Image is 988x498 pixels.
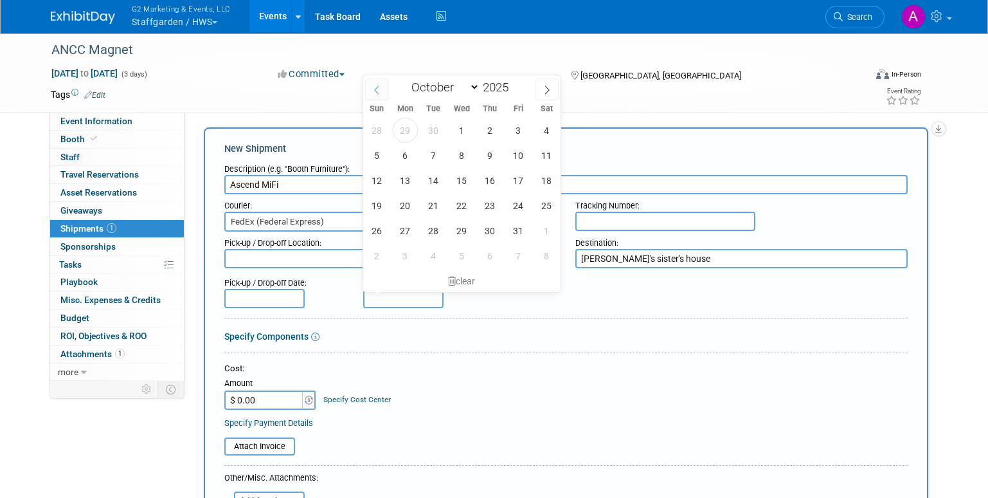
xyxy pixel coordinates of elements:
[364,168,390,193] span: October 12, 2025
[136,381,158,398] td: Personalize Event Tab Strip
[478,193,503,218] span: October 23, 2025
[60,152,80,162] span: Staff
[224,331,309,342] a: Specify Components
[391,105,419,113] span: Mon
[78,68,91,78] span: to
[51,68,118,79] span: [DATE] [DATE]
[449,168,474,193] span: October 15, 2025
[421,118,446,143] span: September 30, 2025
[506,143,531,168] span: October 10, 2025
[478,218,503,243] span: October 30, 2025
[50,291,184,309] a: Misc. Expenses & Credits
[825,6,885,28] a: Search
[534,193,559,218] span: October 25, 2025
[224,378,318,391] div: Amount
[506,118,531,143] span: October 3, 2025
[534,143,559,168] span: October 11, 2025
[843,12,872,22] span: Search
[50,309,184,327] a: Budget
[132,2,231,15] span: G2 Marketing & Events, LLC
[120,70,147,78] span: (3 days)
[478,143,503,168] span: October 9, 2025
[60,331,147,341] span: ROI, Objectives & ROO
[323,395,391,404] a: Specify Cost Center
[50,256,184,273] a: Tasks
[50,346,184,363] a: Attachments1
[224,272,344,289] div: Pick-up / Drop-off Date:
[449,118,474,143] span: October 1, 2025
[406,79,480,95] select: Month
[50,149,184,166] a: Staff
[91,135,97,142] i: Booth reservation complete
[60,116,132,126] span: Event Information
[51,88,105,101] td: Tags
[60,313,89,323] span: Budget
[421,218,446,243] span: October 28, 2025
[50,202,184,219] a: Giveaways
[421,143,446,168] span: October 7, 2025
[364,218,390,243] span: October 26, 2025
[534,168,559,193] span: October 18, 2025
[60,187,137,198] span: Asset Reservations
[886,88,921,95] div: Event Rating
[50,327,184,345] a: ROI, Objectives & ROO
[449,243,474,268] span: November 5, 2025
[59,259,82,270] span: Tasks
[421,243,446,268] span: November 4, 2025
[876,69,889,79] img: Format-Inperson.png
[58,367,78,377] span: more
[224,194,557,212] div: Courier:
[224,212,557,232] span: FedEx (Federal Express)
[575,194,908,212] div: Tracking Number:
[504,105,532,113] span: Fri
[50,364,184,381] a: more
[449,143,474,168] span: October 8, 2025
[60,134,100,144] span: Booth
[50,113,184,130] a: Event Information
[478,243,503,268] span: November 6, 2025
[60,223,116,234] span: Shipments
[273,68,350,81] button: Committed
[364,243,390,268] span: November 2, 2025
[393,168,418,193] span: October 13, 2025
[50,166,184,183] a: Travel Reservations
[901,5,926,29] img: Anna Lerner
[393,193,418,218] span: October 20, 2025
[84,91,105,100] a: Edit
[51,11,115,24] img: ExhibitDay
[60,349,125,359] span: Attachments
[224,472,318,487] div: Other/Misc. Attachments:
[506,218,531,243] span: October 31, 2025
[478,168,503,193] span: October 16, 2025
[532,105,561,113] span: Sat
[393,218,418,243] span: October 27, 2025
[449,218,474,243] span: October 29, 2025
[224,418,313,428] a: Specify Payment Details
[50,131,184,148] a: Booth
[60,169,139,180] span: Travel Reservations
[107,223,116,233] span: 1
[115,349,125,358] span: 1
[224,232,557,249] div: Pick-up / Drop-off Location:
[224,142,908,156] div: New Shipment
[534,243,559,268] span: November 8, 2025
[421,168,446,193] span: October 14, 2025
[364,193,390,218] span: October 19, 2025
[534,218,559,243] span: November 1, 2025
[580,71,741,80] span: [GEOGRAPHIC_DATA], [GEOGRAPHIC_DATA]
[47,39,848,62] div: ANCC Magnet
[393,243,418,268] span: November 3, 2025
[506,168,531,193] span: October 17, 2025
[393,118,418,143] span: September 29, 2025
[60,205,102,216] span: Giveaways
[60,277,98,287] span: Playbook
[447,105,476,113] span: Wed
[793,67,922,86] div: Event Format
[50,238,184,255] a: Sponsorships
[7,5,665,18] body: Rich Text Area. Press ALT-0 for help.
[50,220,184,237] a: Shipments1
[224,363,908,375] div: Cost:
[480,80,518,95] input: Year
[476,105,504,113] span: Thu
[157,381,184,398] td: Toggle Event Tabs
